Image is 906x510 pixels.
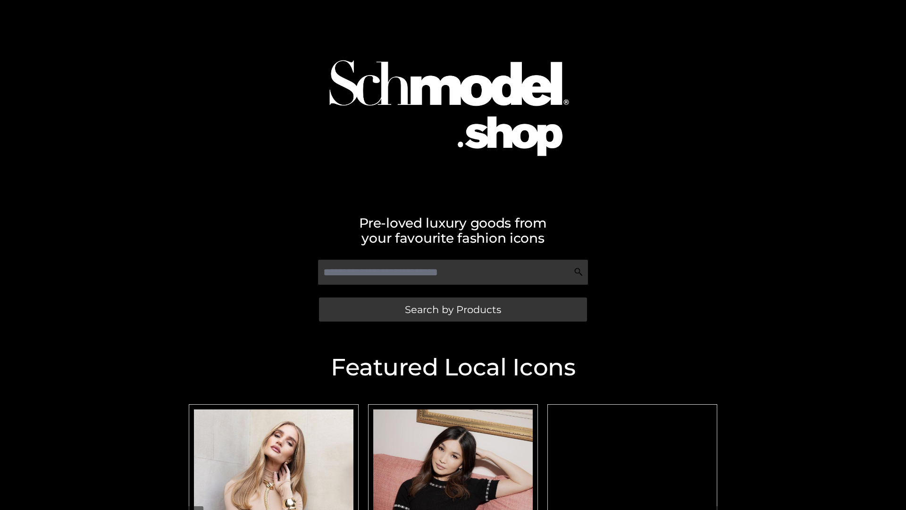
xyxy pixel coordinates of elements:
[184,356,722,379] h2: Featured Local Icons​
[319,297,587,322] a: Search by Products
[405,305,501,314] span: Search by Products
[574,267,583,277] img: Search Icon
[184,215,722,246] h2: Pre-loved luxury goods from your favourite fashion icons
